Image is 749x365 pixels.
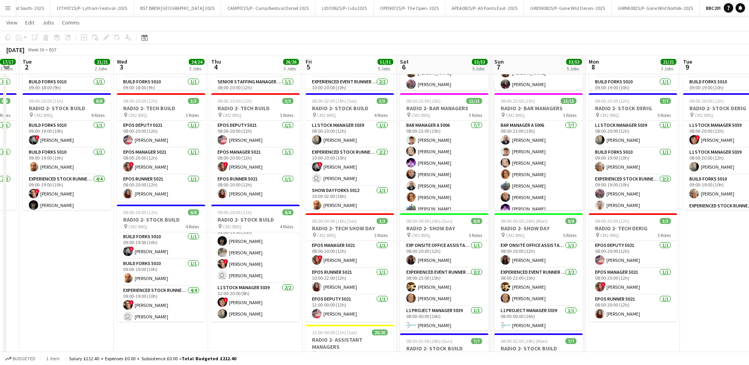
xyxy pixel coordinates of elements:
[26,47,46,53] span: Week 36
[42,19,54,26] span: Jobs
[69,356,236,361] div: Salary £212.40 + Expenses £0.00 + Subsistence £0.00 =
[49,47,57,53] div: BST
[6,46,24,54] div: [DATE]
[39,17,57,28] a: Jobs
[612,0,700,16] button: GWNK0825/P- Gone Wild Norfolk- 2025
[445,0,524,16] button: APEA0825/P- All Points East- 2025
[221,0,315,16] button: CAMP0725/P - Camp Bestival Dorset 2025
[4,354,37,363] button: Budgeted
[59,17,83,28] a: Comms
[22,17,38,28] a: Edit
[134,0,221,16] button: BST BREW [GEOGRAPHIC_DATA] 2025
[13,356,36,361] span: Budgeted
[3,17,21,28] a: View
[25,19,34,26] span: Edit
[43,356,62,361] span: 1 item
[315,0,374,16] button: LIDO0625/P- Lido 2025
[62,19,80,26] span: Comms
[6,19,17,26] span: View
[51,0,134,16] button: LYTH0725/P- Lytham Festival- 2025
[524,0,612,16] button: GWDN0825/P- Gone Wild Devon- 2025
[182,356,236,361] span: Total Budgeted £212.40
[374,0,445,16] button: OPEN0725/P- The Open- 2025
